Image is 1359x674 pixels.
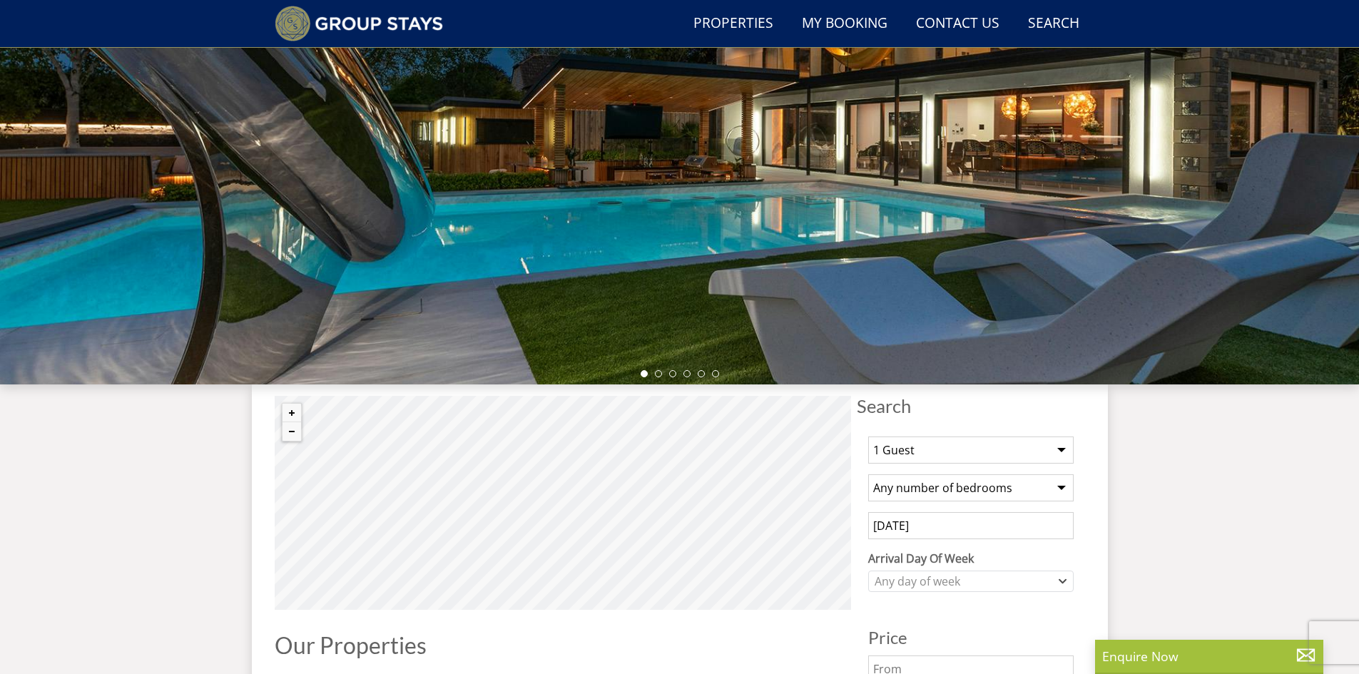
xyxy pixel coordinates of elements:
a: My Booking [796,8,893,40]
label: Arrival Day Of Week [868,550,1074,567]
h3: Price [868,628,1074,647]
span: Search [857,396,1085,416]
a: Contact Us [910,8,1005,40]
canvas: Map [275,396,851,610]
button: Zoom in [283,404,301,422]
div: Any day of week [871,573,1056,589]
input: Arrival Date [868,512,1074,539]
div: Combobox [868,571,1074,592]
p: Enquire Now [1102,647,1316,665]
a: Search [1022,8,1085,40]
img: Group Stays [275,6,444,41]
h1: Our Properties [275,633,851,658]
a: Properties [688,8,779,40]
button: Zoom out [283,422,301,441]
